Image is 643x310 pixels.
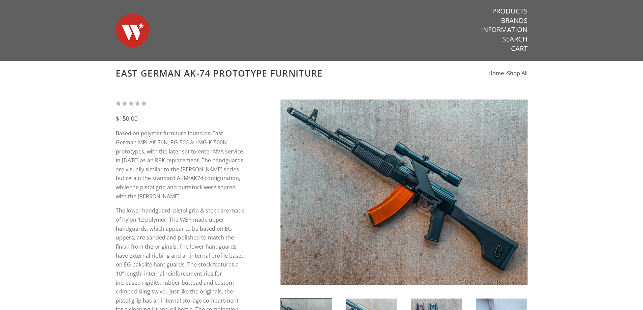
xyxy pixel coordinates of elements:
span: $150.00 [116,114,138,122]
img: East German AK-74 Prototype Furniture [280,100,528,285]
a: Search [502,35,528,44]
img: Warsaw Wood Co. [116,7,150,54]
a: Brands [501,16,528,25]
a: Cart [511,44,528,53]
p: Based on polymer furniture found on East German MPi-AK-74N, PG-500 & LMG-K-500N prototypes, with ... [116,129,245,201]
a: Information [481,25,528,34]
h1: East German AK-74 Prototype Furniture [116,68,528,79]
a: Shop All [507,69,528,77]
li: › [505,69,528,78]
a: Home [488,69,504,77]
a: Products [492,7,528,16]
